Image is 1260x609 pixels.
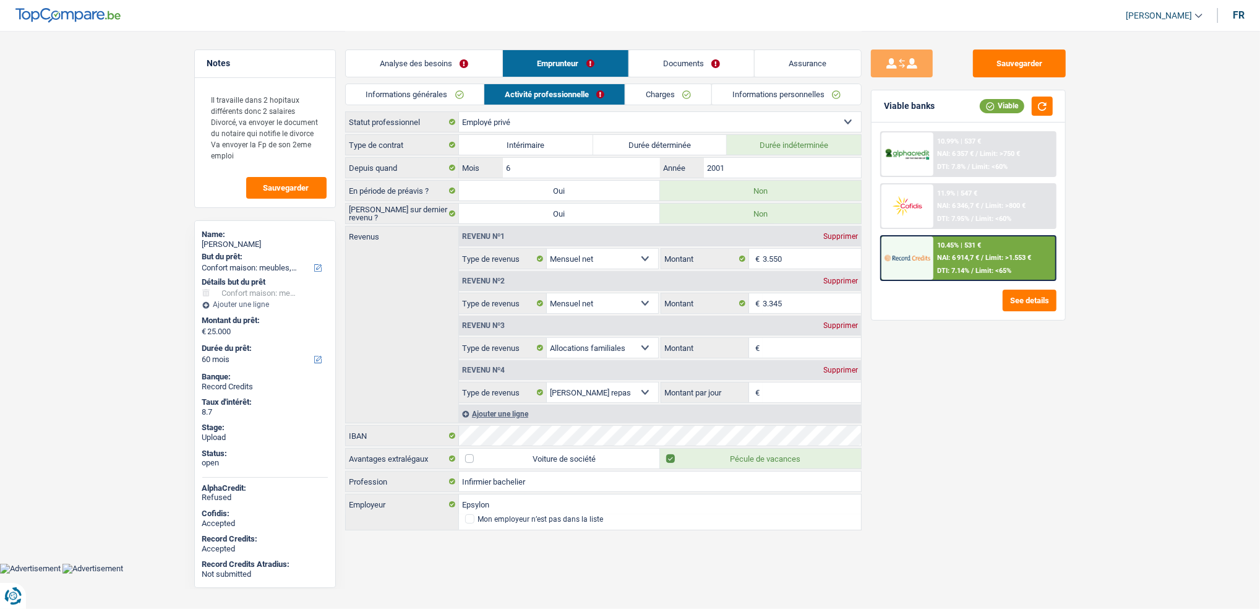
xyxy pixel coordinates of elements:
[981,202,984,210] span: /
[937,163,966,171] span: DTI: 7.8%
[202,277,328,287] div: Détails but du prêt
[202,343,325,353] label: Durée du prêt:
[661,293,749,313] label: Montant
[1116,6,1202,26] a: [PERSON_NAME]
[593,135,727,155] label: Durée déterminée
[246,177,327,199] button: Sauvegarder
[459,277,508,285] div: Revenu nº2
[937,215,969,223] span: DTI: 7.95%
[937,137,981,145] div: 10.99% | 537 €
[202,423,328,433] div: Stage:
[459,293,547,313] label: Type de revenus
[207,58,323,69] h5: Notes
[346,158,459,178] label: Depuis quand
[202,316,325,326] label: Montant du prêt:
[937,267,969,275] span: DTI: 7.14%
[346,112,459,132] label: Statut professionnel
[727,135,861,155] label: Durée indéterminée
[346,181,459,201] label: En période de préavis ?
[820,322,861,329] div: Supprimer
[202,252,325,262] label: But du prêt:
[202,544,328,554] div: Accepted
[660,158,704,178] label: Année
[975,150,978,158] span: /
[202,397,328,407] div: Taux d'intérêt:
[484,84,625,105] a: Activité professionnelle
[973,50,1066,77] button: Sauvegarder
[202,458,328,468] div: open
[704,158,860,178] input: AAAA
[346,227,458,241] label: Revenus
[749,293,763,313] span: €
[459,449,660,469] label: Voiture de société
[202,372,328,382] div: Banque:
[459,338,547,358] label: Type de revenus
[346,472,459,491] label: Profession
[661,249,749,269] label: Montant
[985,202,1026,210] span: Limit: >800 €
[820,277,861,285] div: Supprimer
[264,184,309,192] span: Sauvegarder
[660,449,861,469] label: Pécule de vacances
[459,181,660,201] label: Oui
[1003,290,1056,311] button: See details
[980,150,1020,158] span: Limit: >750 €
[749,338,763,358] span: €
[937,254,979,262] span: NAI: 6 914,7 €
[981,254,984,262] span: /
[660,204,861,223] label: Non
[459,366,508,374] div: Revenu nº4
[503,158,659,178] input: MM
[975,267,1011,275] span: Limit: <65%
[660,181,861,201] label: Non
[459,405,861,423] div: Ajouter une ligne
[885,147,930,162] img: AlphaCredit
[937,202,979,210] span: NAI: 6 346,7 €
[202,382,328,392] div: Record Credits
[202,407,328,417] div: 8.7
[885,246,930,269] img: Record Credits
[202,449,328,459] div: Status:
[629,50,755,77] a: Documents
[503,50,628,77] a: Emprunteur
[975,215,1011,223] span: Limit: <60%
[346,204,459,223] label: [PERSON_NAME] sur dernier revenu ?
[202,519,328,529] div: Accepted
[937,241,981,249] div: 10.45% | 531 €
[202,433,328,443] div: Upload
[202,240,328,249] div: [PERSON_NAME]
[202,230,328,240] div: Name:
[346,426,459,446] label: IBAN
[820,233,861,240] div: Supprimer
[202,493,328,503] div: Refused
[346,449,459,469] label: Avantages extralégaux
[202,509,328,519] div: Cofidis:
[749,382,763,402] span: €
[661,338,749,358] label: Montant
[15,8,121,23] img: TopCompare Logo
[884,101,935,111] div: Viable banks
[755,50,861,77] a: Assurance
[749,249,763,269] span: €
[202,534,328,544] div: Record Credits:
[820,366,861,374] div: Supprimer
[971,215,974,223] span: /
[985,254,1031,262] span: Limit: >1.553 €
[459,322,508,329] div: Revenu nº3
[346,495,459,514] label: Employeur
[459,158,503,178] label: Mois
[937,189,977,197] div: 11.9% | 547 €
[967,163,970,171] span: /
[1233,9,1245,21] div: fr
[459,495,861,514] input: Cherchez votre employeur
[346,84,484,105] a: Informations générales
[661,382,749,402] label: Montant par jour
[459,233,508,240] div: Revenu nº1
[459,382,547,402] label: Type de revenus
[459,204,660,223] label: Oui
[62,564,123,574] img: Advertisement
[459,135,593,155] label: Intérimaire
[478,516,603,523] div: Mon employeur n’est pas dans la liste
[346,135,459,155] label: Type de contrat
[625,84,711,105] a: Charges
